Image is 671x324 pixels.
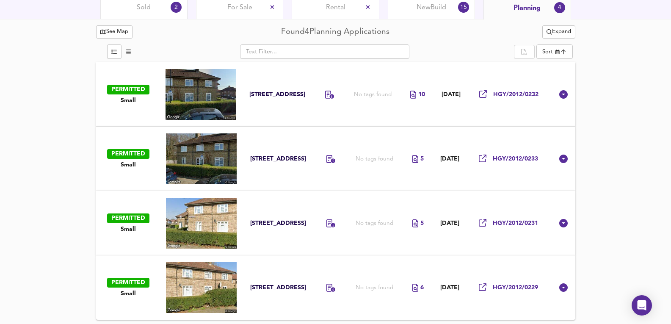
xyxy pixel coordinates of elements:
[417,3,446,12] span: New Build
[107,278,149,288] div: PERMITTED
[356,219,393,227] div: No tags found
[326,284,336,294] div: Retrospective planning application for retention of existing PVCu casement windows / doors
[442,91,461,98] span: [DATE]
[356,155,393,163] div: No tags found
[514,3,541,13] span: Planning
[166,262,237,313] img: streetview
[514,45,534,59] div: split button
[558,154,569,164] svg: Show Details
[542,25,575,39] button: Expand
[458,2,469,13] div: 15
[326,155,336,165] div: Retrospective planning application for retention of existing PVCu casement windows / doors
[250,219,307,227] div: [STREET_ADDRESS]
[326,3,345,12] span: Rental
[420,155,424,163] span: 5
[96,255,575,320] div: PERMITTEDSmall[STREET_ADDRESS]No tags found6[DATE]HGY/2012/0229
[420,284,424,292] span: 6
[356,284,393,292] div: No tags found
[171,2,182,13] div: 2
[440,155,459,163] span: [DATE]
[354,91,392,99] div: No tags found
[249,91,305,99] div: [STREET_ADDRESS]
[121,225,136,233] span: Small
[96,127,575,191] div: PERMITTEDSmall[STREET_ADDRESS]No tags found5[DATE]HGY/2012/0233
[536,44,573,59] div: Sort
[166,69,236,120] img: streetview
[325,91,334,100] div: Retrospective planning application for retention of existing PVCu casement windows/doors
[166,133,237,184] img: streetview
[558,282,569,293] svg: Show Details
[493,284,538,292] span: HGY/2012/0229
[227,3,252,12] span: For Sale
[107,213,149,223] div: PERMITTED
[240,44,409,59] input: Text Filter...
[554,2,565,13] div: 4
[100,27,129,37] span: See Map
[96,62,575,127] div: PERMITTEDSmall[STREET_ADDRESS]No tags found10[DATE]HGY/2012/0232
[96,191,575,255] div: PERMITTEDSmall[STREET_ADDRESS]No tags found5[DATE]HGY/2012/0231
[96,25,133,39] button: See Map
[121,97,136,105] span: Small
[542,48,553,56] div: Sort
[558,89,569,100] svg: Show Details
[326,219,336,229] div: Retrospective planning application for retention of existing PVCu casement windows / doors
[493,91,538,99] span: HGY/2012/0232
[547,27,571,37] span: Expand
[121,290,136,298] span: Small
[137,3,151,12] span: Sold
[493,155,538,163] span: HGY/2012/0233
[250,284,307,292] div: [STREET_ADDRESS]
[107,85,149,94] div: PERMITTED
[166,198,237,249] img: streetview
[493,219,538,227] span: HGY/2012/0231
[440,220,459,227] span: [DATE]
[418,91,425,99] span: 10
[250,155,307,163] div: [STREET_ADDRESS]
[281,26,389,38] div: Found 4 Planning Applications
[542,25,575,39] div: split button
[632,295,652,316] div: Open Intercom Messenger
[420,219,424,227] span: 5
[558,218,569,228] svg: Show Details
[440,284,459,291] span: [DATE]
[121,161,136,169] span: Small
[107,149,149,159] div: PERMITTED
